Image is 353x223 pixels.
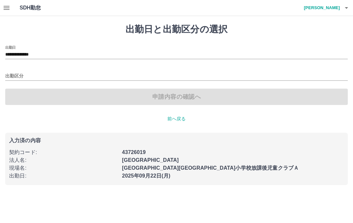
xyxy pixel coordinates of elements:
p: 契約コード : [9,148,118,156]
b: 2025年09月22日(月) [122,173,170,179]
p: 前へ戻る [5,115,348,122]
label: 出勤日 [5,45,16,50]
b: [GEOGRAPHIC_DATA] [122,157,179,163]
b: [GEOGRAPHIC_DATA][GEOGRAPHIC_DATA]小学校放課後児童クラブＡ [122,165,299,171]
p: 入力済の内容 [9,138,344,143]
p: 出勤日 : [9,172,118,180]
p: 法人名 : [9,156,118,164]
b: 43726019 [122,149,145,155]
h1: 出勤日と出勤区分の選択 [5,24,348,35]
p: 現場名 : [9,164,118,172]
